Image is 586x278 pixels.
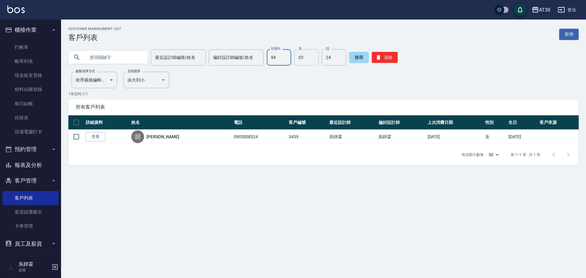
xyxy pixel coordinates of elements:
a: 排班表 [2,111,59,125]
th: 生日 [507,115,538,130]
td: [DATE] [426,130,484,144]
img: Logo [7,5,25,13]
a: 帳單列表 [2,54,59,68]
th: 客戶來源 [538,115,579,130]
label: 顧客排序方式 [76,69,95,74]
div: 由大到小 [123,72,169,88]
a: 客戶列表 [2,191,59,205]
button: 客戶管理 [2,173,59,189]
a: 現場電腦打卡 [2,125,59,139]
th: 電話 [232,115,288,130]
p: 每頁顯示數量 [462,152,484,157]
h5: 吳靜霖 [19,261,50,267]
label: 月 [298,46,302,51]
button: 搜尋 [349,52,369,63]
td: [DATE] [507,130,538,144]
a: 查看 [86,132,105,142]
p: 1 筆資料, 1 / 1 [68,91,579,97]
img: Person [5,261,17,273]
th: 最近設計師 [328,115,377,130]
button: 櫃檯作業 [2,22,59,38]
td: 女 [484,130,507,144]
button: save [514,4,526,16]
a: 客資篩選匯出 [2,205,59,219]
a: 材料自購登錄 [2,82,59,96]
th: 客戶編號 [287,115,328,130]
th: 上次消費日期 [426,115,484,130]
button: 清除 [372,52,398,63]
a: 新增 [559,29,579,40]
p: 第 1–1 筆 共 1 筆 [511,152,540,157]
p: 店長 [19,267,50,273]
div: AT30 [539,6,550,14]
td: 吳靜霖 [377,130,426,144]
div: 依序最後編輯時間 [71,72,117,88]
h2: Customer Management List [68,27,121,31]
a: [PERSON_NAME] [146,134,179,140]
button: AT30 [529,4,553,16]
button: 員工及薪資 [2,236,59,252]
label: 民國年 [271,46,280,51]
button: 預約管理 [2,141,59,157]
h3: 客戶列表 [68,33,121,42]
th: 詳細資料 [84,115,130,130]
span: 所有客戶列表 [76,104,571,110]
a: 現金收支登錄 [2,68,59,82]
th: 性別 [484,115,507,130]
div: 胡 [131,130,144,143]
td: 3439 [287,130,328,144]
a: 員工列表 [2,254,59,268]
button: 登出 [555,4,579,16]
th: 姓名 [130,115,232,130]
th: 偏好設計師 [377,115,426,130]
button: 報表及分析 [2,157,59,173]
label: 呈現順序 [128,69,140,74]
input: 搜尋關鍵字 [85,49,143,66]
td: 吳靜霖 [328,130,377,144]
label: 日 [326,46,329,51]
div: 50 [486,146,501,163]
a: 卡券管理 [2,219,59,233]
a: 每日結帳 [2,97,59,111]
a: 打帳單 [2,40,59,54]
td: 0903508324 [232,130,288,144]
